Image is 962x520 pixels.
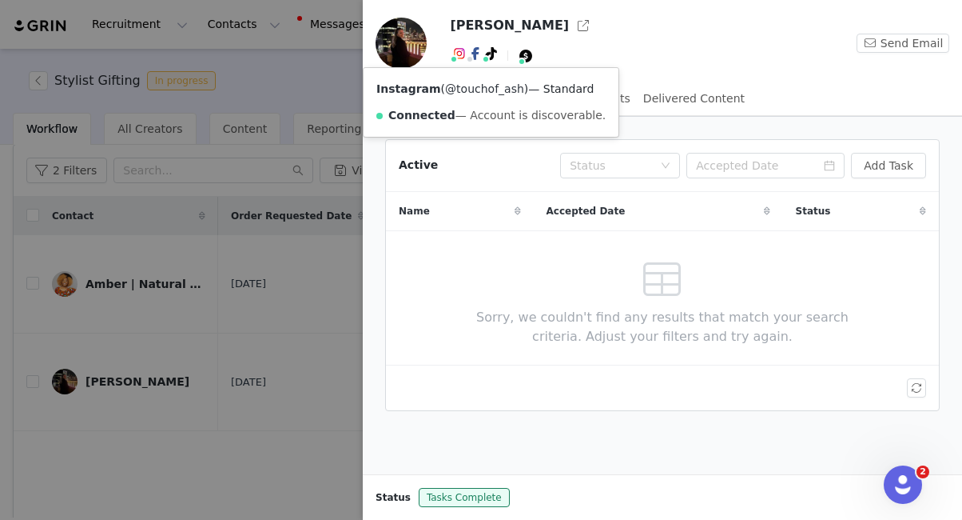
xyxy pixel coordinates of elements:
[376,18,427,69] img: 0c536b74-4961-47fa-b55e-0b3a38c917f5.jpg
[547,204,626,218] span: Accepted Date
[385,139,940,411] article: Active
[570,158,653,174] div: Status
[857,34,949,53] button: Send Email
[884,466,922,504] iframe: Intercom live chat
[453,47,466,60] img: instagram.svg
[796,204,831,218] span: Status
[376,490,411,505] span: Status
[851,153,926,178] button: Add Task
[643,81,745,117] div: Delivered Content
[399,157,438,174] div: Active
[450,16,569,35] h3: [PERSON_NAME]
[686,153,845,178] input: Accepted Date
[916,466,929,478] span: 2
[661,161,670,172] i: icon: down
[452,308,873,346] span: Sorry, we couldn't find any results that match your search criteria. Adjust your filters and try ...
[824,160,835,171] i: icon: calendar
[419,488,510,507] span: Tasks Complete
[399,204,430,218] span: Name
